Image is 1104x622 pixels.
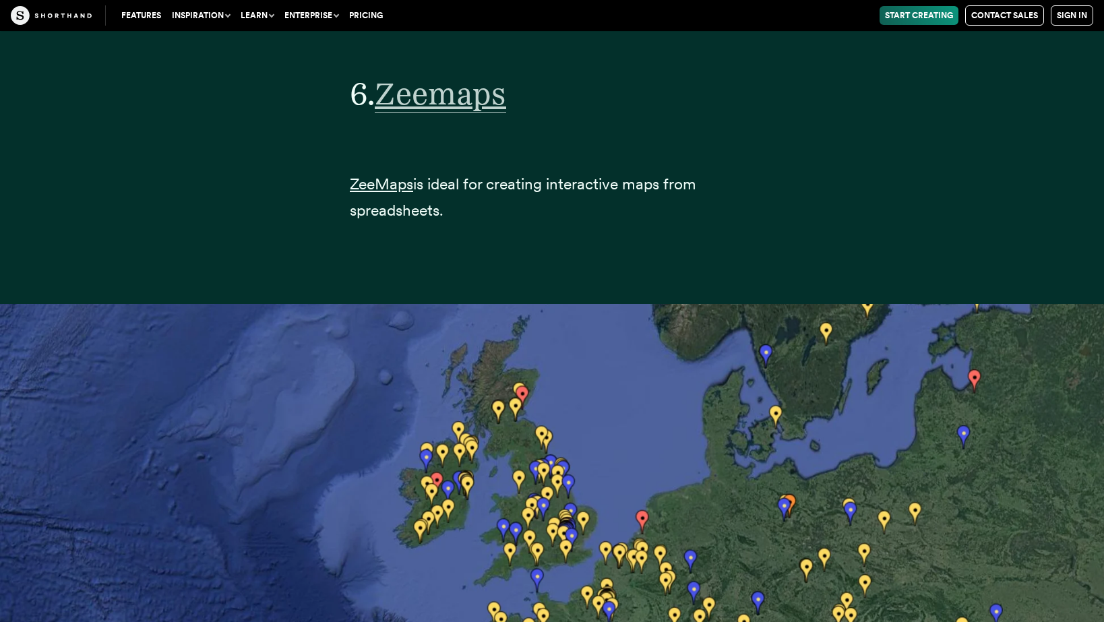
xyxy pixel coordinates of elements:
button: Learn [235,6,279,25]
span: 6. [350,75,375,112]
button: Enterprise [279,6,344,25]
img: The Craft [11,6,92,25]
span: Zeemaps [375,75,506,113]
a: Pricing [344,6,388,25]
a: Contact Sales [965,5,1044,26]
a: Start Creating [880,6,958,25]
button: Inspiration [166,6,235,25]
a: Zeemaps [375,75,506,112]
a: Sign in [1051,5,1093,26]
a: ZeeMaps [350,175,413,193]
a: Features [116,6,166,25]
span: is ideal for creating interactive maps from spreadsheets. [350,175,696,220]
